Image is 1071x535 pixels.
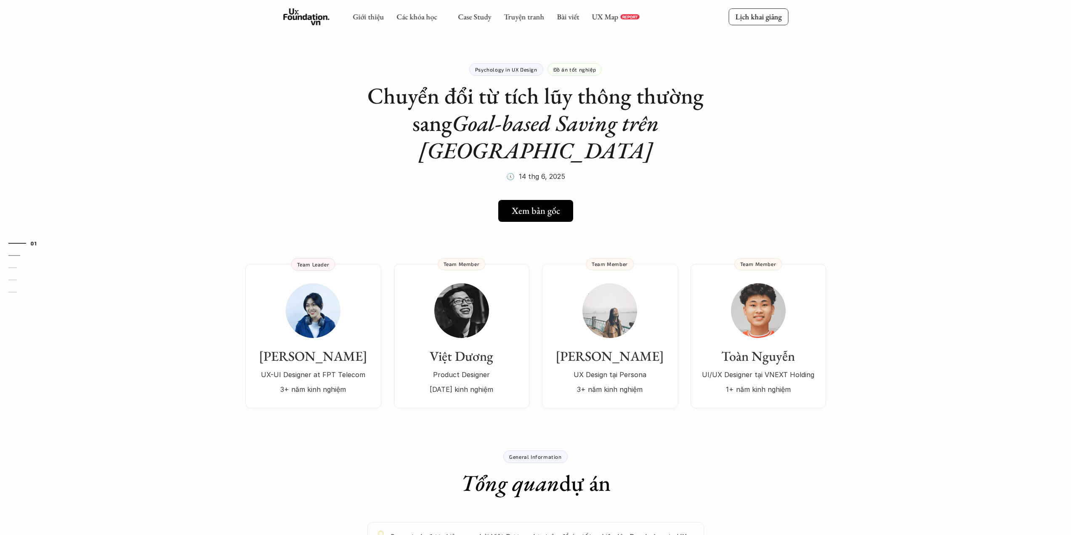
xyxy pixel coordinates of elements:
[394,264,529,408] a: Việt DươngProduct Designer[DATE] kinh nghiệmTeam Member
[254,348,373,364] h3: [PERSON_NAME]
[353,12,384,21] a: Giới thiệu
[367,82,704,164] h1: Chuyển đổi từ tích lũy thông thường sang
[550,368,670,381] p: UX Design tại Persona
[396,12,437,21] a: Các khóa học
[419,108,664,165] em: Goal-based Saving trên [GEOGRAPHIC_DATA]
[592,12,618,21] a: UX Map
[550,348,670,364] h3: [PERSON_NAME]
[553,67,596,72] p: Đồ án tốt nghiệp
[475,67,537,72] p: Psychology in UX Design
[735,12,781,21] p: Lịch khai giảng
[8,238,48,248] a: 01
[254,383,373,396] p: 3+ năm kinh nghiệm
[461,468,559,498] em: Tổng quan
[458,12,491,21] a: Case Study
[592,261,628,267] p: Team Member
[699,348,818,364] h3: Toàn Nguyễn
[509,454,561,460] p: General Information
[506,170,565,183] p: 🕔 14 thg 6, 2025
[542,264,678,408] a: [PERSON_NAME]UX Design tại Persona3+ năm kinh nghiệmTeam Member
[444,261,480,267] p: Team Member
[740,261,776,267] p: Team Member
[550,383,670,396] p: 3+ năm kinh nghiệm
[622,14,638,19] p: REPORT
[699,383,818,396] p: 1+ năm kinh nghiệm
[504,12,544,21] a: Truyện tranh
[461,469,611,497] h1: dự án
[512,205,560,216] h5: Xem bản gốc
[691,264,826,408] a: Toàn NguyễnUI/UX Designer tại VNEXT Holding1+ năm kinh nghiệmTeam Member
[31,240,37,246] strong: 01
[402,368,521,381] p: Product Designer
[254,368,373,381] p: UX-UI Designer at FPT Telecom
[728,8,788,25] a: Lịch khai giảng
[245,264,381,408] a: [PERSON_NAME]UX-UI Designer at FPT Telecom3+ năm kinh nghiệmTeam Leader
[402,383,521,396] p: [DATE] kinh nghiệm
[498,200,573,222] a: Xem bản gốc
[557,12,579,21] a: Bài viết
[297,261,330,267] p: Team Leader
[402,348,521,364] h3: Việt Dương
[699,368,818,381] p: UI/UX Designer tại VNEXT Holding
